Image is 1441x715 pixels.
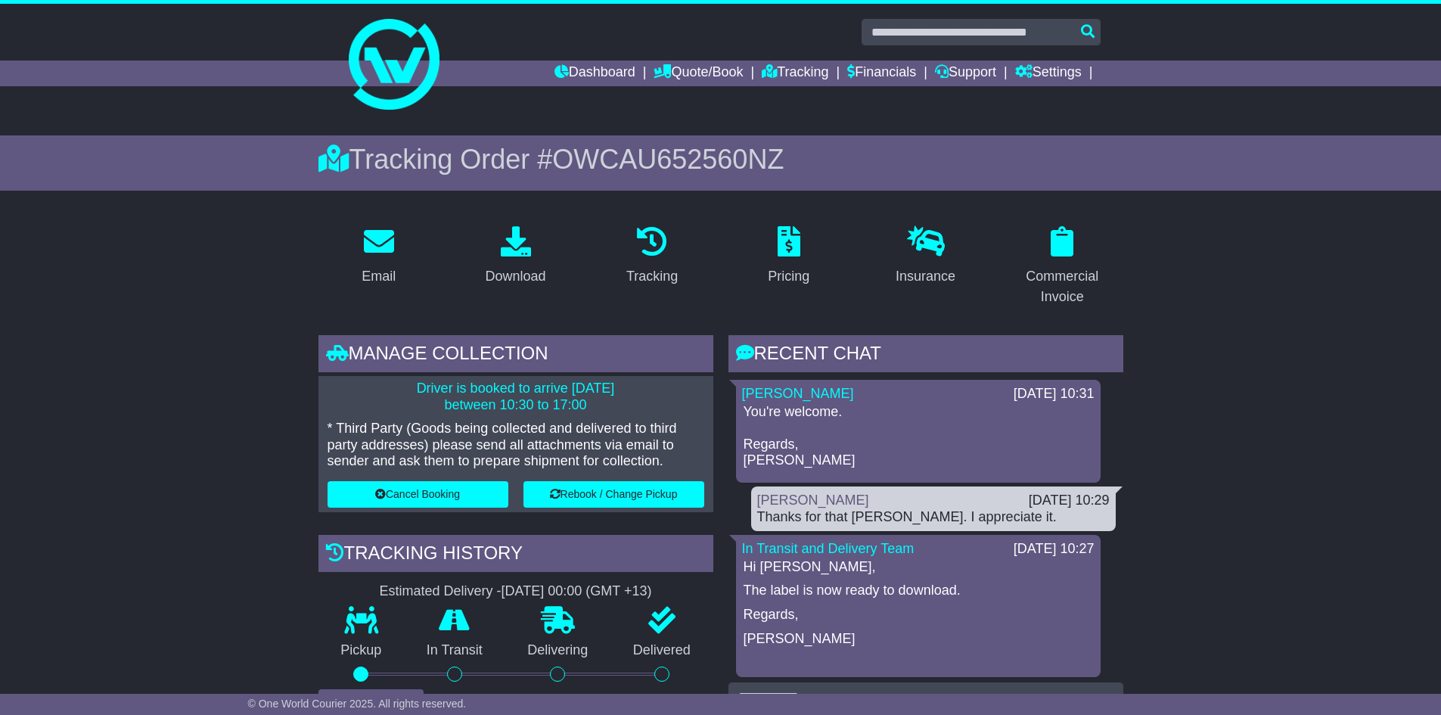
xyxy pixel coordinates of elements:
[1014,541,1095,558] div: [DATE] 10:27
[744,404,1093,469] p: You're welcome. Regards, [PERSON_NAME]
[744,583,1093,599] p: The label is now ready to download.
[1002,221,1123,312] a: Commercial Invoice
[404,642,505,659] p: In Transit
[328,421,704,470] p: * Third Party (Goods being collected and delivered to third party addresses) please send all atta...
[744,607,1093,623] p: Regards,
[768,266,809,287] div: Pricing
[502,583,652,600] div: [DATE] 00:00 (GMT +13)
[362,266,396,287] div: Email
[352,221,405,292] a: Email
[554,61,635,86] a: Dashboard
[742,541,915,556] a: In Transit and Delivery Team
[1015,61,1082,86] a: Settings
[757,509,1110,526] div: Thanks for that [PERSON_NAME]. I appreciate it.
[505,642,611,659] p: Delivering
[847,61,916,86] a: Financials
[757,493,869,508] a: [PERSON_NAME]
[318,335,713,376] div: Manage collection
[328,481,508,508] button: Cancel Booking
[485,266,545,287] div: Download
[1011,266,1113,307] div: Commercial Invoice
[248,698,467,710] span: © One World Courier 2025. All rights reserved.
[318,143,1123,176] div: Tracking Order #
[328,381,704,413] p: Driver is booked to arrive [DATE] between 10:30 to 17:00
[744,631,1093,648] p: [PERSON_NAME]
[523,481,704,508] button: Rebook / Change Pickup
[475,221,555,292] a: Download
[610,642,713,659] p: Delivered
[886,221,965,292] a: Insurance
[552,144,784,175] span: OWCAU652560NZ
[758,221,819,292] a: Pricing
[318,535,713,576] div: Tracking history
[1014,386,1095,403] div: [DATE] 10:31
[626,266,678,287] div: Tracking
[318,583,713,600] div: Estimated Delivery -
[318,642,405,659] p: Pickup
[728,335,1123,376] div: RECENT CHAT
[616,221,688,292] a: Tracking
[1029,493,1110,509] div: [DATE] 10:29
[896,266,955,287] div: Insurance
[654,61,743,86] a: Quote/Book
[744,559,1093,576] p: Hi [PERSON_NAME],
[935,61,996,86] a: Support
[742,386,854,401] a: [PERSON_NAME]
[762,61,828,86] a: Tracking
